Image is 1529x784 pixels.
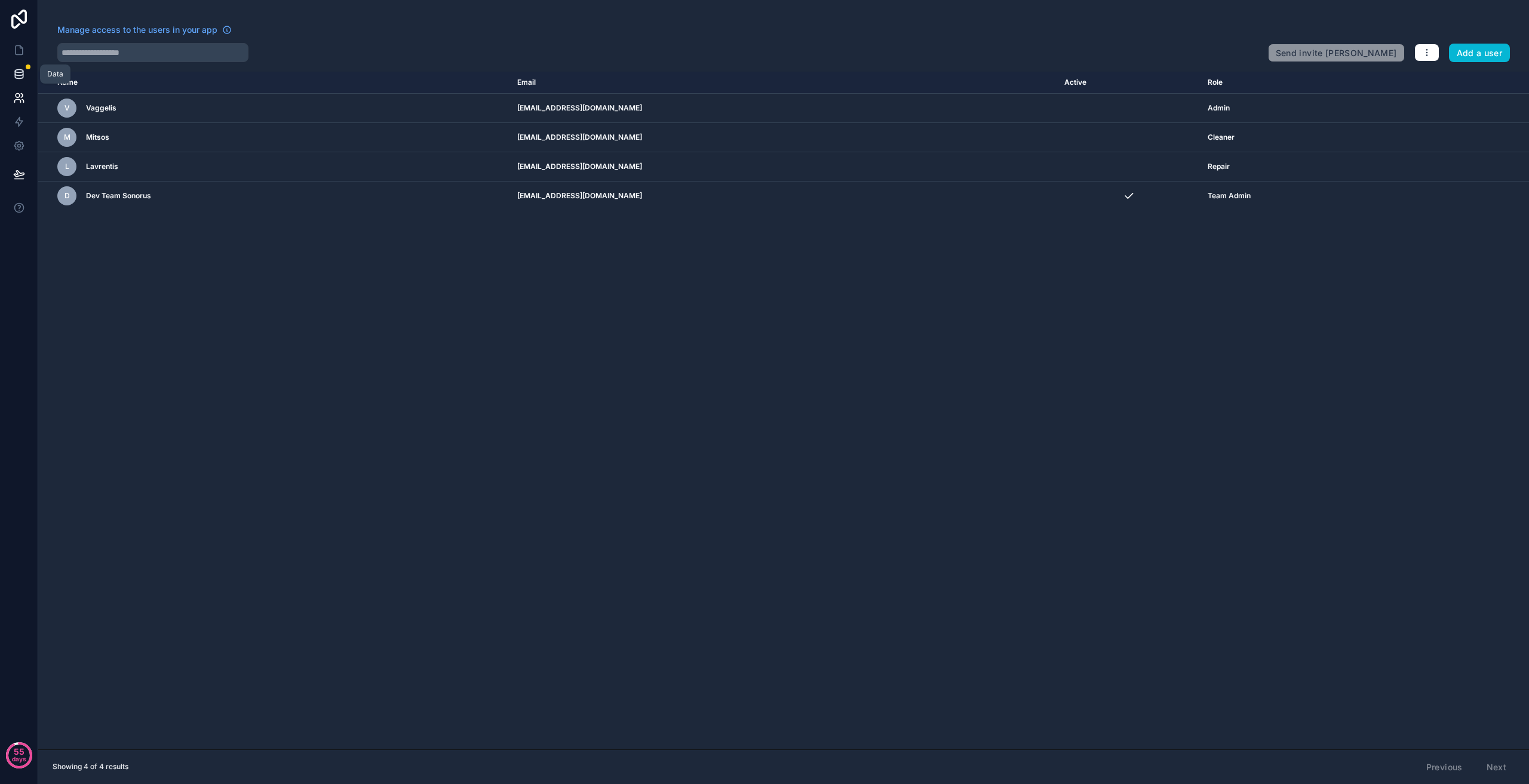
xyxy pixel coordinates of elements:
td: [EMAIL_ADDRESS][DOMAIN_NAME] [510,94,1057,123]
a: Manage access to the users in your app [57,24,232,36]
th: Role [1201,72,1426,94]
span: Admin [1208,103,1230,113]
span: V [65,103,70,113]
span: L [65,162,69,171]
th: Name [38,72,510,94]
span: Repair [1208,162,1230,171]
span: M [64,133,70,142]
td: [EMAIL_ADDRESS][DOMAIN_NAME] [510,123,1057,152]
span: Mitsos [86,133,109,142]
span: Dev Team Sonorus [86,191,151,201]
span: Lavrentis [86,162,118,171]
span: Showing 4 of 4 results [53,762,128,771]
div: Data [47,69,63,79]
p: 55 [14,746,24,758]
span: D [65,191,70,201]
button: Add a user [1449,44,1510,63]
p: days [12,751,26,767]
span: Cleaner [1208,133,1235,142]
th: Active [1057,72,1201,94]
td: [EMAIL_ADDRESS][DOMAIN_NAME] [510,182,1057,211]
td: [EMAIL_ADDRESS][DOMAIN_NAME] [510,152,1057,182]
span: Manage access to the users in your app [57,24,217,36]
span: Team Admin [1208,191,1251,201]
span: Vaggelis [86,103,116,113]
div: scrollable content [38,72,1529,749]
th: Email [510,72,1057,94]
